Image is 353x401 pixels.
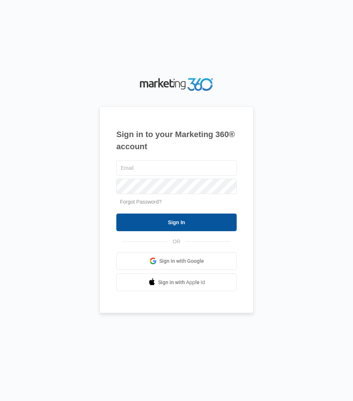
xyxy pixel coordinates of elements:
[116,128,237,153] h1: Sign in to your Marketing 360® account
[158,279,205,286] span: Sign in with Apple Id
[116,273,237,291] a: Sign in with Apple Id
[168,238,186,246] span: OR
[116,214,237,231] input: Sign In
[120,199,162,205] a: Forgot Password?
[116,160,237,176] input: Email
[159,257,204,265] span: Sign in with Google
[116,252,237,270] a: Sign in with Google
